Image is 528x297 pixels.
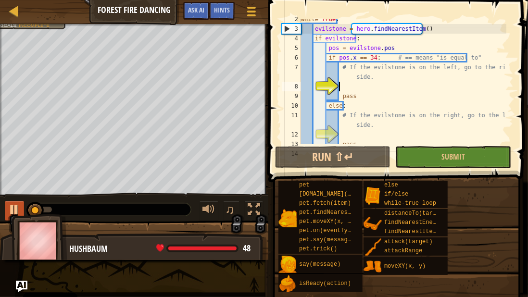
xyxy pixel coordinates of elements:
div: 6 [282,53,301,62]
button: Submit [395,146,511,168]
div: health: 48 / 48 [156,244,251,253]
span: pet.findNearestByType(type) [299,209,392,216]
button: Ask AI [16,281,27,292]
span: attack(target) [384,238,433,245]
div: 7 [282,62,301,82]
img: portrait.png [364,186,382,205]
span: Ask AI [188,5,204,14]
span: if/else [384,191,408,198]
div: 9 [282,91,301,101]
img: thang_avatar_frame.png [12,214,67,267]
span: moveXY(x, y) [384,263,426,270]
span: findNearestEnemy() [384,219,447,226]
img: portrait.png [278,256,297,274]
span: attackRange [384,247,422,254]
span: Submit [441,151,465,162]
div: 13 [282,139,301,149]
div: 12 [282,130,301,139]
img: portrait.png [278,275,297,293]
div: 10 [282,101,301,111]
span: pet.fetch(item) [299,200,351,207]
button: Adjust volume [199,201,218,221]
span: findNearestItem() [384,228,443,235]
span: ♫ [225,202,235,217]
button: ♫ [223,201,239,221]
img: portrait.png [364,238,382,257]
span: : [16,23,19,28]
img: portrait.png [278,209,297,227]
div: 4 [282,34,301,43]
button: Ask AI [183,2,209,20]
button: Run ⇧↵ [275,146,390,168]
button: Toggle fullscreen [244,201,264,221]
div: 5 [282,43,301,53]
div: 2 [282,14,301,24]
div: Hushbaum [69,243,258,255]
div: 8 [282,82,301,91]
span: pet.on(eventType, handler) [299,227,389,234]
button: Show game menu [239,2,264,25]
span: pet.moveXY(x, y) [299,218,354,225]
span: [DOMAIN_NAME](enemy) [299,191,368,198]
span: pet [299,182,310,188]
span: Incomplete [19,23,50,28]
span: Hints [214,5,230,14]
span: pet.trick() [299,246,337,252]
span: else [384,182,398,188]
span: isReady(action) [299,280,351,287]
div: 3 [282,24,301,34]
img: portrait.png [364,258,382,276]
img: portrait.png [364,215,382,233]
div: 11 [282,111,301,130]
span: while-true loop [384,200,436,207]
span: distanceTo(target) [384,210,447,217]
span: 48 [243,242,251,254]
span: say(message) [299,261,340,268]
span: pet.say(message) [299,236,354,243]
button: Ctrl + P: Play [5,201,24,221]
